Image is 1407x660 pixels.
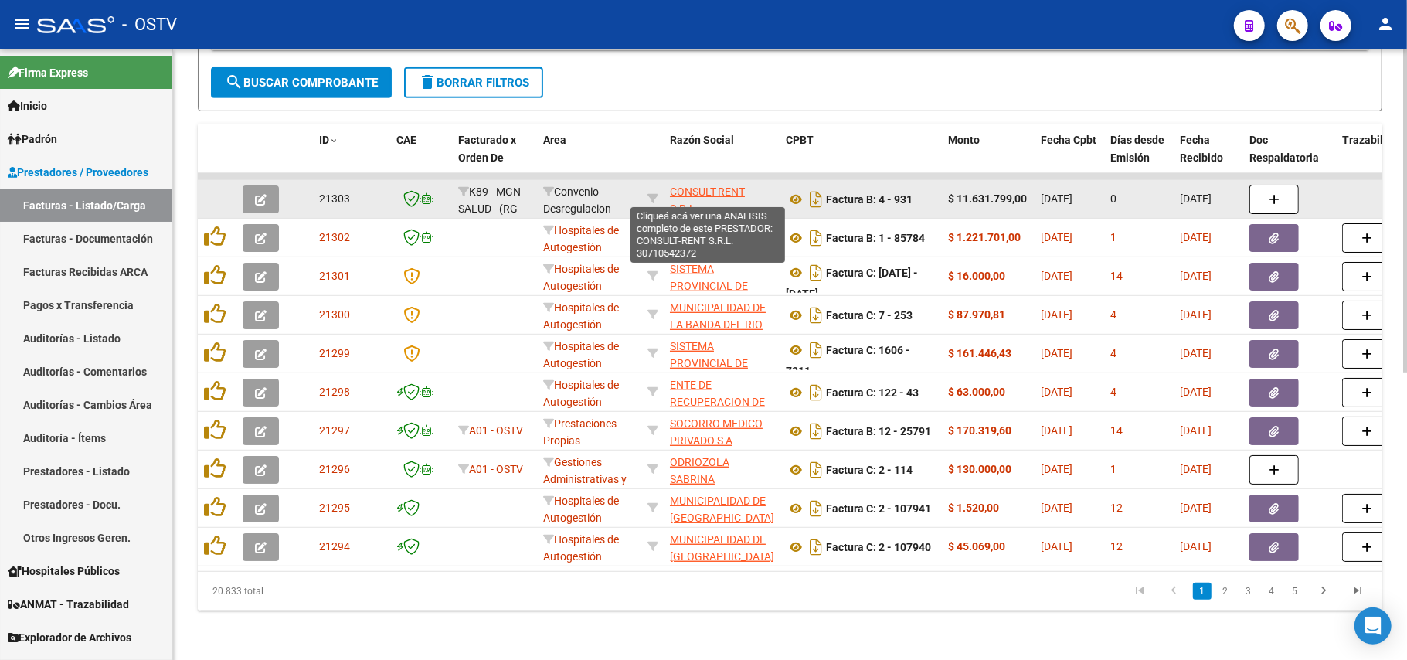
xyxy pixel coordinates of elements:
[1110,424,1123,437] span: 14
[122,8,177,42] span: - OSTV
[948,424,1011,437] strong: $ 170.319,60
[1125,583,1154,600] a: go to first page
[1249,134,1319,164] span: Doc Respaldatoria
[543,340,619,370] span: Hospitales de Autogestión
[1180,308,1212,321] span: [DATE]
[948,134,980,146] span: Monto
[1237,578,1260,604] li: page 3
[1376,15,1395,33] mat-icon: person
[225,76,378,90] span: Buscar Comprobante
[458,134,516,164] span: Facturado x Orden De
[1239,583,1258,600] a: 3
[786,134,814,146] span: CPBT
[1110,540,1123,553] span: 12
[1110,308,1116,321] span: 4
[1041,270,1072,282] span: [DATE]
[8,64,88,81] span: Firma Express
[319,308,350,321] span: 21300
[1110,502,1123,514] span: 12
[1214,578,1237,604] li: page 2
[826,541,931,553] strong: Factura C: 2 - 107940
[670,134,734,146] span: Razón Social
[670,531,773,563] div: 30999262542
[670,417,763,447] span: SOCORRO MEDICO PRIVADO S A
[319,540,350,553] span: 21294
[670,376,773,409] div: 30718615700
[319,270,350,282] span: 21301
[806,260,826,285] i: Descargar documento
[806,380,826,405] i: Descargar documento
[8,596,129,613] span: ANMAT - Trazabilidad
[1180,424,1212,437] span: [DATE]
[211,67,392,98] button: Buscar Comprobante
[1180,192,1212,205] span: [DATE]
[469,424,523,437] span: A01 - OSTV
[780,124,942,192] datatable-header-cell: CPBT
[1286,583,1304,600] a: 5
[1263,583,1281,600] a: 4
[670,454,773,486] div: 23315625734
[806,496,826,521] i: Descargar documento
[1041,386,1072,398] span: [DATE]
[948,386,1005,398] strong: $ 63.000,00
[319,502,350,514] span: 21295
[1180,540,1212,553] span: [DATE]
[1110,463,1116,475] span: 1
[319,386,350,398] span: 21298
[826,309,913,321] strong: Factura C: 7 - 253
[543,495,619,525] span: Hospitales de Autogestión
[1180,502,1212,514] span: [DATE]
[670,224,764,289] span: FACTURACION Y COBRANZA DE LOS EFECTORES PUBLICOS S.E.
[8,164,148,181] span: Prestadores / Proveedores
[1174,124,1243,192] datatable-header-cell: Fecha Recibido
[418,76,529,90] span: Borrar Filtros
[396,134,416,146] span: CAE
[543,134,566,146] span: Area
[1180,347,1212,359] span: [DATE]
[543,379,619,409] span: Hospitales de Autogestión
[1041,231,1072,243] span: [DATE]
[1309,583,1338,600] a: go to next page
[8,629,131,646] span: Explorador de Archivos
[1110,386,1116,398] span: 4
[1193,583,1212,600] a: 1
[1180,463,1212,475] span: [DATE]
[806,338,826,362] i: Descargar documento
[1354,607,1392,645] div: Open Intercom Messenger
[225,73,243,91] mat-icon: search
[1180,231,1212,243] span: [DATE]
[319,134,329,146] span: ID
[786,344,910,377] strong: Factura C: 1606 - 7311
[543,417,617,447] span: Prestaciones Propias
[1041,192,1072,205] span: [DATE]
[469,463,523,475] span: A01 - OSTV
[826,232,925,244] strong: Factura B: 1 - 85784
[670,415,773,447] div: 30612213417
[543,224,619,254] span: Hospitales de Autogestión
[543,533,619,563] span: Hospitales de Autogestión
[1104,124,1174,192] datatable-header-cell: Días desde Emisión
[8,97,47,114] span: Inicio
[8,131,57,148] span: Padrón
[664,124,780,192] datatable-header-cell: Razón Social
[948,540,1005,553] strong: $ 45.069,00
[1159,583,1188,600] a: go to previous page
[670,263,748,311] span: SISTEMA PROVINCIAL DE SALUD
[670,495,774,525] span: MUNICIPALIDAD DE [GEOGRAPHIC_DATA]
[670,379,772,497] span: ENTE DE RECUPERACION DE FONDOS PARA EL FORTALECIMIENTO DEL SISTEMA DE SALUD DE MENDOZA (REFORSAL)...
[1110,134,1164,164] span: Días desde Emisión
[948,308,1005,321] strong: $ 87.970,81
[1110,192,1116,205] span: 0
[1110,270,1123,282] span: 14
[670,183,773,216] div: 30710542372
[806,303,826,328] i: Descargar documento
[1110,231,1116,243] span: 1
[1180,270,1212,282] span: [DATE]
[942,124,1035,192] datatable-header-cell: Monto
[1110,347,1116,359] span: 4
[1041,463,1072,475] span: [DATE]
[319,424,350,437] span: 21297
[670,299,773,332] div: 30675264194
[948,463,1011,475] strong: $ 130.000,00
[543,301,619,332] span: Hospitales de Autogestión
